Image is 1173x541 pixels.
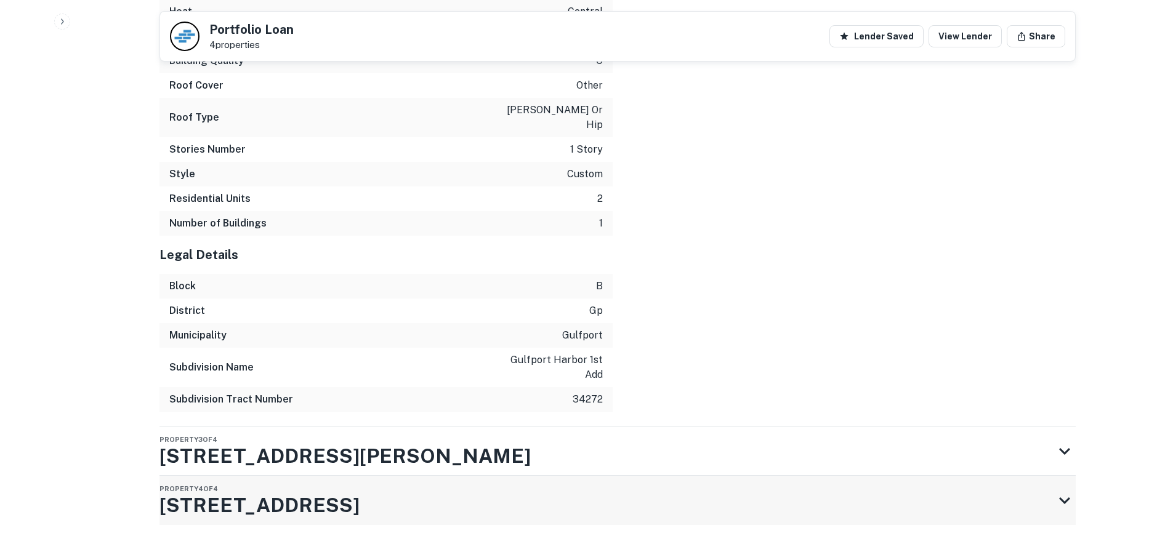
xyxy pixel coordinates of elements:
[492,103,603,132] p: [PERSON_NAME] or hip
[570,142,603,157] p: 1 story
[596,279,603,294] p: b
[169,216,267,231] h6: Number of Buildings
[1007,25,1065,47] button: Share
[159,427,1076,476] div: Property3of4[STREET_ADDRESS][PERSON_NAME]
[573,392,603,407] p: 34272
[169,78,224,93] h6: Roof Cover
[169,360,254,375] h6: Subdivision Name
[159,441,531,471] h3: [STREET_ADDRESS][PERSON_NAME]
[568,4,603,19] p: central
[597,191,603,206] p: 2
[169,167,195,182] h6: Style
[169,303,205,318] h6: District
[159,491,360,520] h3: [STREET_ADDRESS]
[562,328,603,343] p: gulfport
[209,23,294,36] h5: Portfolio Loan
[159,246,613,264] h5: Legal Details
[209,39,294,50] p: 4 properties
[169,279,196,294] h6: Block
[599,216,603,231] p: 1
[829,25,924,47] button: Lender Saved
[169,110,219,125] h6: Roof Type
[159,485,218,492] span: Property 4 of 4
[169,392,293,407] h6: Subdivision Tract Number
[169,191,251,206] h6: Residential Units
[929,25,1002,47] a: View Lender
[576,78,603,93] p: other
[159,436,217,443] span: Property 3 of 4
[169,4,192,19] h6: Heat
[1111,443,1173,502] iframe: Chat Widget
[589,303,603,318] p: gp
[169,142,246,157] h6: Stories Number
[169,328,227,343] h6: Municipality
[567,167,603,182] p: custom
[492,353,603,382] p: gulfport harbor 1st add
[159,476,1076,525] div: Property4of4[STREET_ADDRESS]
